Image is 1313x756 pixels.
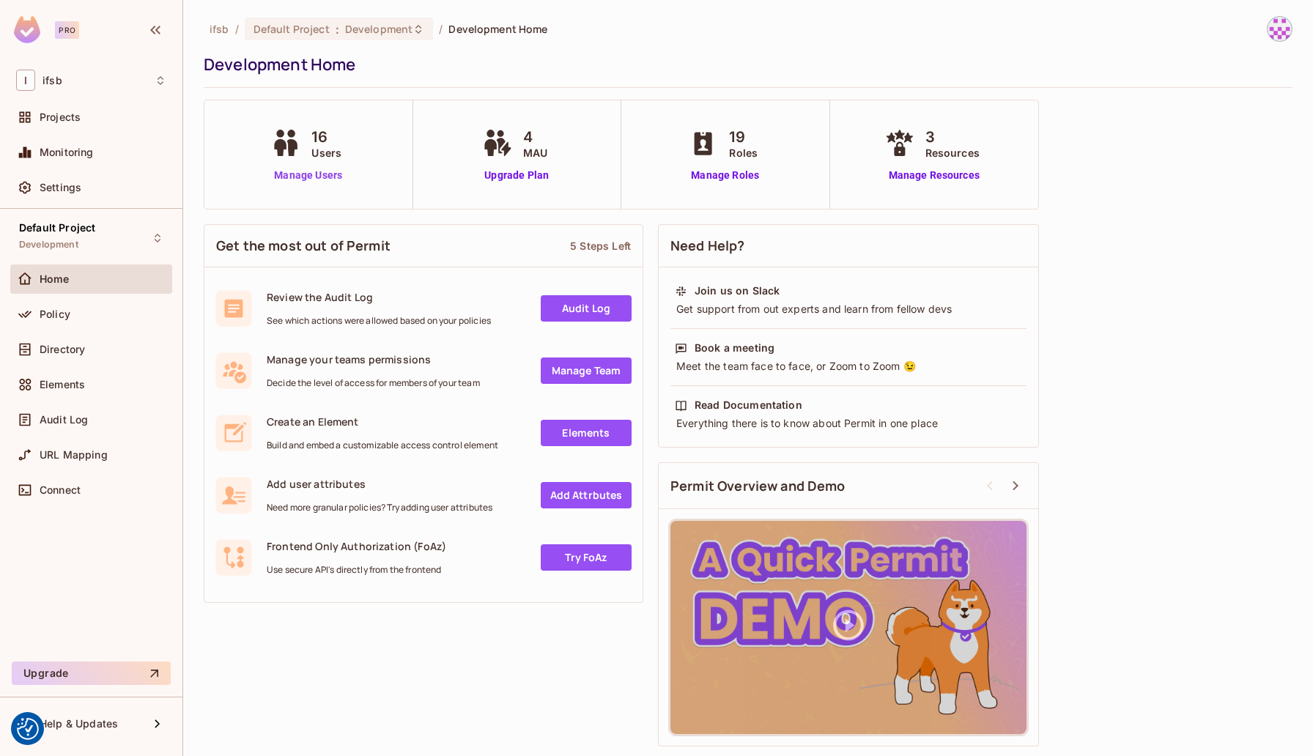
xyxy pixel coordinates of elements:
[267,377,480,389] span: Decide the level of access for members of your team
[685,168,765,183] a: Manage Roles
[439,22,443,36] li: /
[523,145,547,160] span: MAU
[670,237,745,255] span: Need Help?
[40,182,81,193] span: Settings
[40,449,108,461] span: URL Mapping
[254,22,330,36] span: Default Project
[729,145,758,160] span: Roles
[267,315,491,327] span: See which actions were allowed based on your policies
[267,415,498,429] span: Create an Element
[267,502,492,514] span: Need more granular policies? Try adding user attributes
[40,273,70,285] span: Home
[729,126,758,148] span: 19
[267,564,446,576] span: Use secure API's directly from the frontend
[541,544,632,571] a: Try FoAz
[925,145,980,160] span: Resources
[523,126,547,148] span: 4
[40,344,85,355] span: Directory
[12,661,171,685] button: Upgrade
[42,75,62,86] span: Workspace: ifsb
[216,237,391,255] span: Get the most out of Permit
[541,357,632,384] a: Manage Team
[1268,17,1292,41] img: Artur IFSB
[210,22,229,36] span: the active workspace
[570,239,631,253] div: 5 Steps Left
[267,290,491,304] span: Review the Audit Log
[17,718,39,740] img: Revisit consent button
[40,484,81,496] span: Connect
[541,482,632,508] a: Add Attrbutes
[267,539,446,553] span: Frontend Only Authorization (FoAz)
[16,70,35,91] span: I
[17,718,39,740] button: Consent Preferences
[40,147,94,158] span: Monitoring
[345,22,413,36] span: Development
[267,477,492,491] span: Add user attributes
[235,22,239,36] li: /
[267,352,480,366] span: Manage your teams permissions
[541,295,632,322] a: Audit Log
[19,222,95,234] span: Default Project
[40,414,88,426] span: Audit Log
[19,239,78,251] span: Development
[925,126,980,148] span: 3
[670,477,846,495] span: Permit Overview and Demo
[40,308,70,320] span: Policy
[267,168,349,183] a: Manage Users
[40,111,81,123] span: Projects
[311,126,341,148] span: 16
[695,341,774,355] div: Book a meeting
[881,168,987,183] a: Manage Resources
[675,302,1022,316] div: Get support from out experts and learn from fellow devs
[695,283,780,298] div: Join us on Slack
[204,53,1285,75] div: Development Home
[675,416,1022,431] div: Everything there is to know about Permit in one place
[55,21,79,39] div: Pro
[267,440,498,451] span: Build and embed a customizable access control element
[14,16,40,43] img: SReyMgAAAABJRU5ErkJggg==
[40,379,85,390] span: Elements
[541,420,632,446] a: Elements
[448,22,547,36] span: Development Home
[695,398,802,412] div: Read Documentation
[675,359,1022,374] div: Meet the team face to face, or Zoom to Zoom 😉
[479,168,555,183] a: Upgrade Plan
[311,145,341,160] span: Users
[335,23,340,35] span: :
[40,718,118,730] span: Help & Updates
